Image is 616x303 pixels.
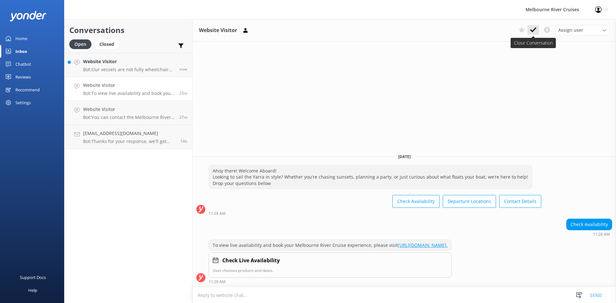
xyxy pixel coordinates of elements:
div: Recommend [15,83,40,96]
p: Bot: To view live availability and book your Melbourne River Cruise experience, please visit [URL... [83,90,175,96]
div: Chatbot [15,58,31,71]
h4: Website Visitor [83,82,175,89]
strong: 11:28 AM [209,280,226,284]
h4: [EMAIL_ADDRESS][DOMAIN_NAME] [83,130,175,137]
a: Website VisitorBot:You can contact the Melbourne River Cruises team by emailing [EMAIL_ADDRESS][D... [64,101,192,125]
strong: 11:28 AM [209,212,226,215]
a: Website VisitorBot:To view live availability and book your Melbourne River Cruise experience, ple... [64,77,192,101]
p: Bot: Our vessels are not fully wheelchair accessible due to the tidal nature of the Yarra River a... [83,67,175,72]
div: To view live availability and book your Melbourne River Cruise experience, please visit [209,240,451,251]
a: Website VisitorBot:Our vessels are not fully wheelchair accessible due to the tidal nature of the... [64,53,192,77]
img: yonder-white-logo.png [10,11,47,21]
p: Bot: Thanks for your response, we'll get back to you as soon as we can during opening hours. [83,139,175,144]
h4: Website Visitor [83,106,175,113]
div: Ahoy there! Welcome Aboard! Looking to sail the Yarra in style? Whether you're chasing sunsets, p... [209,165,532,189]
div: Closed [95,39,119,49]
span: Assign user [558,27,583,34]
div: Support Docs [20,271,46,284]
div: Inbox [15,45,27,58]
span: Oct 13 2025 11:24am (UTC +11:00) Australia/Sydney [179,114,187,120]
p: User chooses products and dates. [213,267,448,274]
div: Oct 13 2025 11:28am (UTC +11:00) Australia/Sydney [566,232,612,236]
div: Home [15,32,27,45]
h4: Check Live Availability [222,257,280,265]
a: Closed [95,40,122,47]
div: Oct 13 2025 11:28am (UTC +11:00) Australia/Sydney [209,279,452,284]
span: [DATE] [394,154,415,159]
button: Departure Locations [443,195,496,208]
a: [EMAIL_ADDRESS][DOMAIN_NAME]Bot:Thanks for your response, we'll get back to you as soon as we can... [64,125,192,149]
div: Settings [15,96,31,109]
div: Check Availability [567,219,612,230]
div: Assign User [555,25,610,35]
div: Help [28,284,37,297]
a: [URL][DOMAIN_NAME]. [398,242,448,248]
button: Check Availability [392,195,440,208]
span: Oct 13 2025 11:52am (UTC +11:00) Australia/Sydney [179,66,187,72]
div: Open [69,39,91,49]
span: Oct 13 2025 11:28am (UTC +11:00) Australia/Sydney [179,90,187,96]
strong: 11:28 AM [593,232,610,236]
a: Open [69,40,95,47]
div: Reviews [15,71,31,83]
div: Oct 13 2025 11:28am (UTC +11:00) Australia/Sydney [209,211,541,215]
h4: Website Visitor [83,58,175,65]
h2: Conversations [69,24,187,36]
h3: Website Visitor [199,26,237,35]
span: Oct 12 2025 09:51pm (UTC +11:00) Australia/Sydney [180,139,187,144]
p: Bot: You can contact the Melbourne River Cruises team by emailing [EMAIL_ADDRESS][DOMAIN_NAME]. F... [83,114,175,120]
button: Contact Details [499,195,541,208]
